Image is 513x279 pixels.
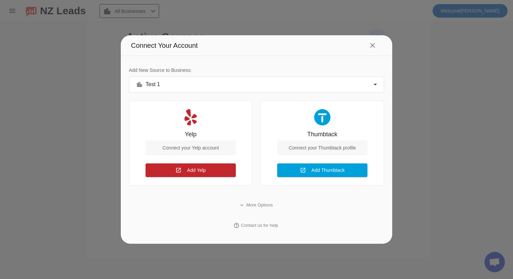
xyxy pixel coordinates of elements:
span: More Options [246,202,273,208]
img: Thumbtack [314,109,330,125]
mat-icon: help_outline [233,222,240,228]
div: Connect your Thumbtack profile [277,140,367,155]
button: More Options [235,199,278,211]
span: Contact us for help [241,222,278,229]
mat-icon: open_in_new [300,167,306,173]
div: Yelp [185,131,196,138]
mat-icon: location_city [136,81,143,88]
span: Add Thumbtack [311,168,345,173]
div: Thumbtack [307,131,337,138]
button: Contact us for help [229,219,283,232]
div: Add New Source to Business: [129,67,384,74]
span: Add Yelp [187,168,206,173]
img: Yelp [183,109,199,125]
div: Connect your Yelp account [146,140,236,155]
mat-icon: close [368,41,377,49]
span: Connect Your Account [131,40,198,51]
button: Add Thumbtack [277,163,367,177]
span: Test 1 [146,80,160,88]
mat-icon: open_in_new [175,167,182,173]
mat-icon: expand_more [239,202,245,208]
button: Add Yelp [146,163,236,177]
